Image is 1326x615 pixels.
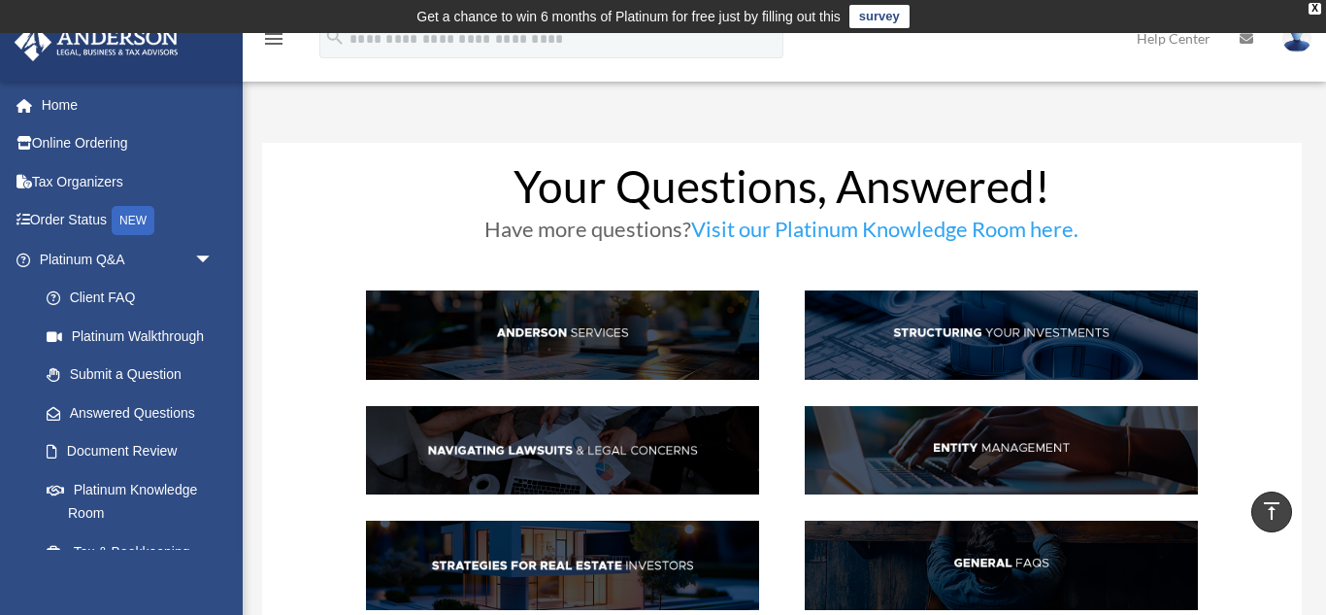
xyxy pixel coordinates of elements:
a: Platinum Walkthrough [27,317,243,356]
a: Submit a Question [27,356,243,394]
img: StructInv_hdr [805,290,1198,380]
span: arrow_drop_down [194,240,233,280]
h1: Your Questions, Answered! [366,164,1198,219]
i: search [324,26,346,48]
div: NEW [112,206,154,235]
a: Tax Organizers [14,162,243,201]
h3: Have more questions? [366,219,1198,250]
a: Platinum Q&Aarrow_drop_down [14,240,243,279]
img: AndServ_hdr [366,290,759,380]
a: vertical_align_top [1251,492,1292,532]
a: Online Ordering [14,124,243,163]
a: Platinum Knowledge Room [27,470,243,532]
a: Document Review [27,432,243,471]
a: Answered Questions [27,393,243,432]
a: Home [14,85,243,124]
a: Visit our Platinum Knowledge Room here. [691,216,1078,252]
a: Order StatusNEW [14,201,243,241]
img: NavLaw_hdr [366,406,759,495]
img: EntManag_hdr [805,406,1198,495]
a: menu [262,34,285,51]
img: Anderson Advisors Platinum Portal [9,23,184,61]
a: Tax & Bookkeeping Packages [27,532,243,595]
a: Client FAQ [27,279,233,318]
div: close [1309,3,1321,15]
div: Get a chance to win 6 months of Platinum for free just by filling out this [416,5,841,28]
a: survey [849,5,910,28]
i: menu [262,27,285,51]
img: StratsRE_hdr [366,521,759,610]
img: User Pic [1282,24,1311,52]
img: GenFAQ_hdr [805,521,1198,610]
i: vertical_align_top [1260,499,1283,523]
